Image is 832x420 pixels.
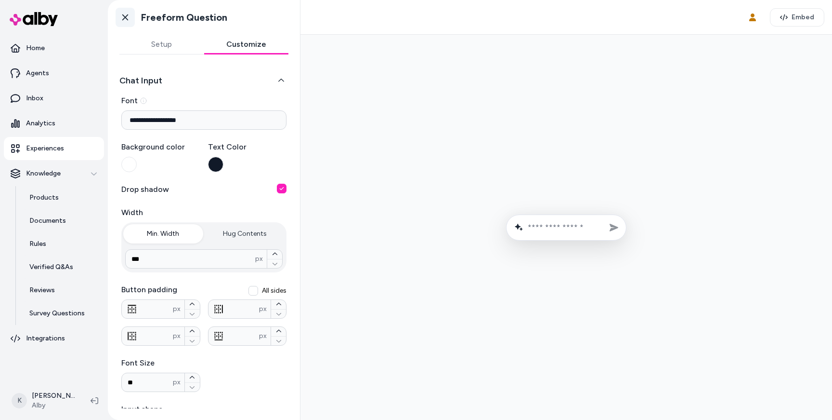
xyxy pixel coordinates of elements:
a: Agents [4,62,104,85]
img: alby Logo [10,12,58,26]
a: Documents [20,209,104,232]
span: px [173,304,181,314]
label: Font [121,95,286,107]
p: Experiences [26,144,64,153]
span: px [255,254,263,264]
label: Background color [121,141,200,153]
a: Inbox [4,87,104,110]
button: Embed [770,8,824,27]
p: [PERSON_NAME] [32,391,75,401]
button: K[PERSON_NAME]Alby [6,385,83,416]
a: Rules [20,232,104,256]
p: Verified Q&As [29,262,73,272]
a: Home [4,37,104,60]
button: Knowledge [4,162,104,185]
a: Experiences [4,137,104,160]
label: Input shape [121,404,286,415]
span: Alby [32,401,75,410]
label: Button padding [121,284,286,296]
a: Products [20,186,104,209]
span: K [12,393,27,408]
p: Integrations [26,334,65,343]
a: Verified Q&As [20,256,104,279]
a: Integrations [4,327,104,350]
p: Home [26,43,45,53]
p: Rules [29,239,46,249]
button: Setup [119,35,204,54]
label: Drop shadow [121,184,169,195]
p: Inbox [26,94,43,103]
p: Products [29,193,59,203]
span: px [259,331,267,341]
button: Customize [204,35,289,54]
button: Min. Width [123,224,203,244]
p: Agents [26,68,49,78]
span: All sides [262,286,286,296]
p: Documents [29,216,66,226]
span: px [173,331,181,341]
p: Survey Questions [29,309,85,318]
span: px [259,304,267,314]
h1: Freeform Question [141,12,227,24]
a: Analytics [4,112,104,135]
button: Chat Input [119,74,288,87]
a: Survey Questions [20,302,104,325]
span: Embed [792,13,814,22]
a: Reviews [20,279,104,302]
p: Reviews [29,285,55,295]
p: Knowledge [26,169,61,178]
label: Text Color [208,141,287,153]
span: px [173,378,181,387]
button: All sides [248,286,258,296]
label: Width [121,207,286,218]
button: Hug Contents [205,224,285,244]
p: Analytics [26,119,55,128]
label: Font Size [121,357,200,369]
